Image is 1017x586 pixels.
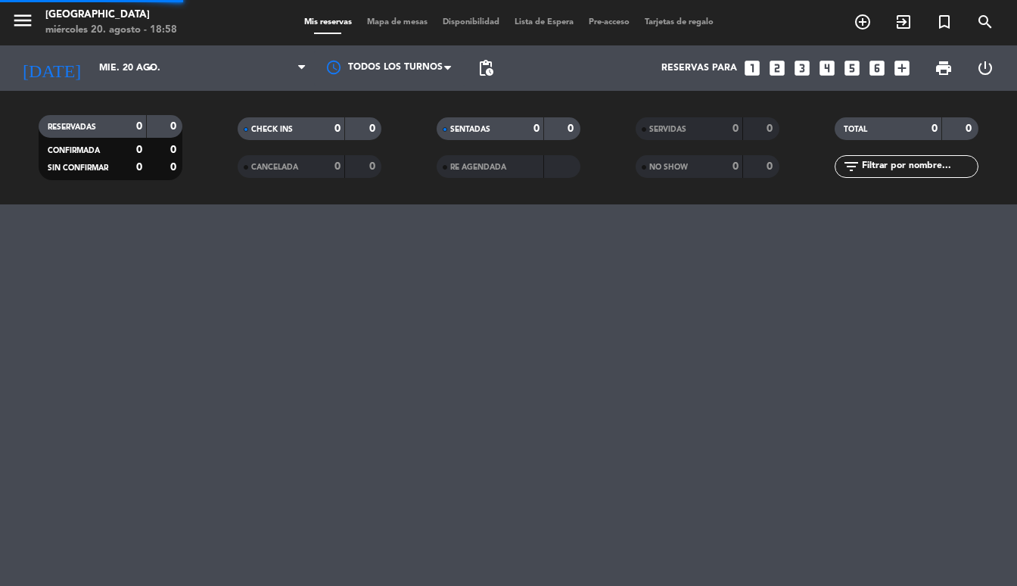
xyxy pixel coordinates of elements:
strong: 0 [767,123,776,134]
strong: 0 [966,123,975,134]
span: Disponibilidad [435,18,507,26]
i: looks_5 [842,58,862,78]
strong: 0 [732,123,739,134]
span: RE AGENDADA [450,164,506,171]
span: Reservas para [661,63,737,73]
span: Lista de Espera [507,18,581,26]
i: arrow_drop_down [141,59,159,77]
i: looks_3 [792,58,812,78]
div: [GEOGRAPHIC_DATA] [45,8,177,23]
strong: 0 [369,123,378,134]
i: turned_in_not [935,13,953,31]
span: Mapa de mesas [359,18,435,26]
strong: 0 [136,162,142,173]
i: looks_6 [867,58,887,78]
i: add_box [892,58,912,78]
i: filter_list [842,157,860,176]
strong: 0 [369,161,378,172]
i: search [976,13,994,31]
span: Pre-acceso [581,18,637,26]
span: Mis reservas [297,18,359,26]
span: CHECK INS [251,126,293,133]
strong: 0 [767,161,776,172]
span: NO SHOW [649,164,688,171]
i: looks_two [767,58,787,78]
span: Tarjetas de regalo [637,18,721,26]
span: CONFIRMADA [48,147,100,154]
span: SENTADAS [450,126,490,133]
strong: 0 [170,121,179,132]
i: [DATE] [11,51,92,85]
strong: 0 [334,123,341,134]
span: print [935,59,953,77]
span: SIN CONFIRMAR [48,164,108,172]
div: LOG OUT [964,45,1006,91]
strong: 0 [931,123,938,134]
strong: 0 [568,123,577,134]
strong: 0 [334,161,341,172]
strong: 0 [170,145,179,155]
span: SERVIDAS [649,126,686,133]
strong: 0 [136,121,142,132]
i: exit_to_app [894,13,913,31]
strong: 0 [170,162,179,173]
strong: 0 [136,145,142,155]
button: menu [11,9,34,37]
i: add_circle_outline [854,13,872,31]
span: RESERVADAS [48,123,96,131]
i: power_settings_new [976,59,994,77]
input: Filtrar por nombre... [860,158,978,175]
strong: 0 [732,161,739,172]
i: looks_one [742,58,762,78]
i: menu [11,9,34,32]
span: CANCELADA [251,164,298,171]
div: miércoles 20. agosto - 18:58 [45,23,177,38]
i: looks_4 [817,58,837,78]
span: TOTAL [844,126,867,133]
span: pending_actions [477,59,495,77]
strong: 0 [533,123,540,134]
